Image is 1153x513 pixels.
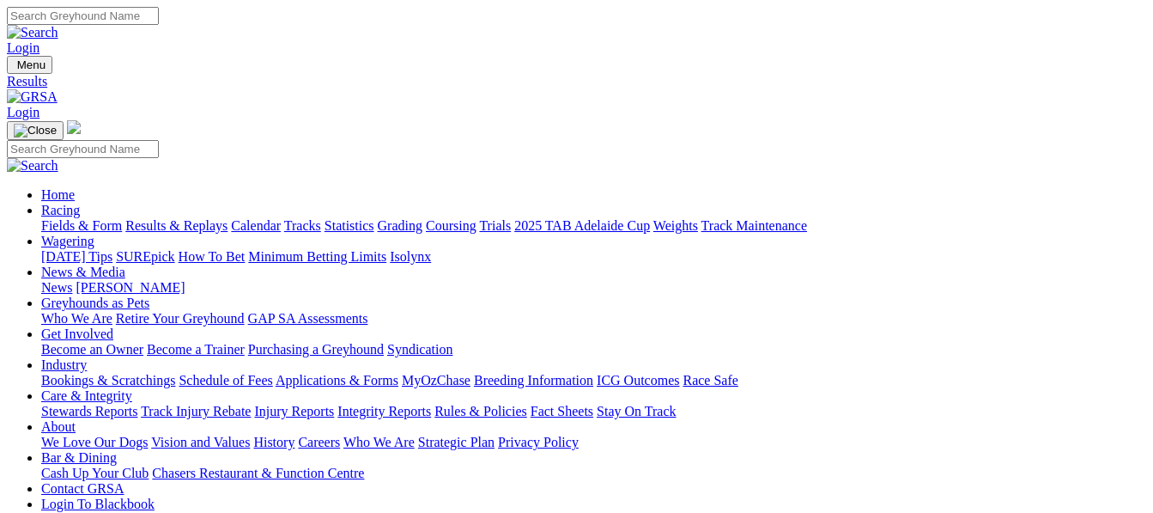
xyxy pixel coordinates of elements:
div: Wagering [41,249,1146,265]
a: Fact Sheets [531,404,593,418]
a: Results [7,74,1146,89]
a: Tracks [284,218,321,233]
a: Wagering [41,234,94,248]
img: Close [14,124,57,137]
a: Statistics [325,218,374,233]
a: Stay On Track [597,404,676,418]
img: Search [7,25,58,40]
a: Contact GRSA [41,481,124,496]
div: Racing [41,218,1146,234]
a: Purchasing a Greyhound [248,342,384,357]
a: Breeding Information [474,373,593,388]
div: Greyhounds as Pets [41,311,1146,327]
a: [PERSON_NAME] [76,280,185,295]
a: Care & Integrity [41,388,132,403]
a: Minimum Betting Limits [248,249,386,264]
a: Get Involved [41,327,113,341]
a: Race Safe [683,373,737,388]
a: Coursing [426,218,476,233]
a: Become a Trainer [147,342,245,357]
a: History [253,435,294,449]
a: Applications & Forms [276,373,398,388]
a: Login To Blackbook [41,497,155,511]
div: Get Involved [41,342,1146,357]
a: Isolynx [390,249,431,264]
a: Fields & Form [41,218,122,233]
input: Search [7,140,159,158]
a: Industry [41,357,87,372]
a: Weights [653,218,698,233]
a: Home [41,187,75,202]
div: About [41,435,1146,450]
a: Login [7,40,39,55]
button: Toggle navigation [7,121,64,140]
a: 2025 TAB Adelaide Cup [514,218,650,233]
a: GAP SA Assessments [248,311,368,326]
a: We Love Our Dogs [41,435,148,449]
a: Careers [298,435,340,449]
img: GRSA [7,89,58,105]
a: Integrity Reports [337,404,431,418]
a: Schedule of Fees [179,373,272,388]
a: Trials [479,218,511,233]
a: Cash Up Your Club [41,466,149,480]
a: Chasers Restaurant & Function Centre [152,466,364,480]
a: Become an Owner [41,342,143,357]
span: Menu [17,58,46,71]
a: Stewards Reports [41,404,137,418]
img: logo-grsa-white.png [67,120,81,134]
a: ICG Outcomes [597,373,679,388]
a: Syndication [387,342,452,357]
a: Injury Reports [254,404,334,418]
a: SUREpick [116,249,174,264]
div: Bar & Dining [41,466,1146,481]
a: Bookings & Scratchings [41,373,175,388]
button: Toggle navigation [7,56,52,74]
input: Search [7,7,159,25]
a: Track Maintenance [701,218,807,233]
a: Privacy Policy [498,435,579,449]
a: News & Media [41,265,125,279]
a: Login [7,105,39,119]
a: Rules & Policies [434,404,527,418]
a: Calendar [231,218,281,233]
a: Racing [41,203,80,217]
a: Who We Are [343,435,415,449]
div: Industry [41,373,1146,388]
div: Care & Integrity [41,404,1146,419]
a: News [41,280,72,295]
a: Who We Are [41,311,112,326]
img: Search [7,158,58,174]
a: Strategic Plan [418,435,495,449]
div: News & Media [41,280,1146,296]
a: MyOzChase [402,373,470,388]
a: Track Injury Rebate [141,404,251,418]
a: About [41,419,76,434]
a: Greyhounds as Pets [41,296,149,310]
a: [DATE] Tips [41,249,112,264]
a: Vision and Values [151,435,250,449]
a: Grading [378,218,422,233]
a: Retire Your Greyhound [116,311,245,326]
a: Results & Replays [125,218,228,233]
a: How To Bet [179,249,246,264]
a: Bar & Dining [41,450,117,465]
